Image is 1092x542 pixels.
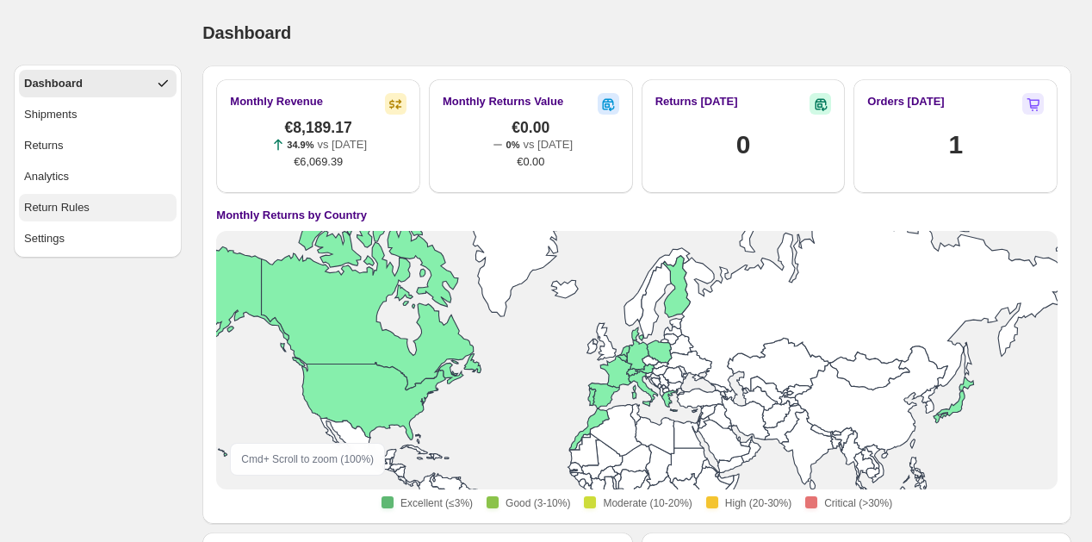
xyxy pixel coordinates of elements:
[24,75,83,92] div: Dashboard
[19,225,177,252] button: Settings
[824,496,892,510] span: Critical (>30%)
[285,119,352,136] span: €8,189.17
[725,496,791,510] span: High (20-30%)
[506,140,520,150] span: 0%
[24,230,65,247] div: Settings
[230,93,323,110] h2: Monthly Revenue
[19,194,177,221] button: Return Rules
[655,93,738,110] h2: Returns [DATE]
[24,199,90,216] div: Return Rules
[216,207,367,224] h4: Monthly Returns by Country
[230,443,385,476] div: Cmd + Scroll to zoom ( 100 %)
[517,153,544,171] span: €0.00
[524,136,574,153] p: vs [DATE]
[736,128,750,162] h1: 0
[287,140,313,150] span: 34.9%
[24,168,69,185] div: Analytics
[867,93,944,110] h2: Orders [DATE]
[506,496,570,510] span: Good (3-10%)
[19,70,177,97] button: Dashboard
[19,132,177,159] button: Returns
[19,163,177,190] button: Analytics
[24,137,64,154] div: Returns
[443,93,563,110] h2: Monthly Returns Value
[202,23,291,42] span: Dashboard
[19,101,177,128] button: Shipments
[603,496,692,510] span: Moderate (10-20%)
[24,106,77,123] div: Shipments
[294,153,343,171] span: €6,069.39
[400,496,473,510] span: Excellent (≤3%)
[948,128,962,162] h1: 1
[512,119,549,136] span: €0.00
[317,136,367,153] p: vs [DATE]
